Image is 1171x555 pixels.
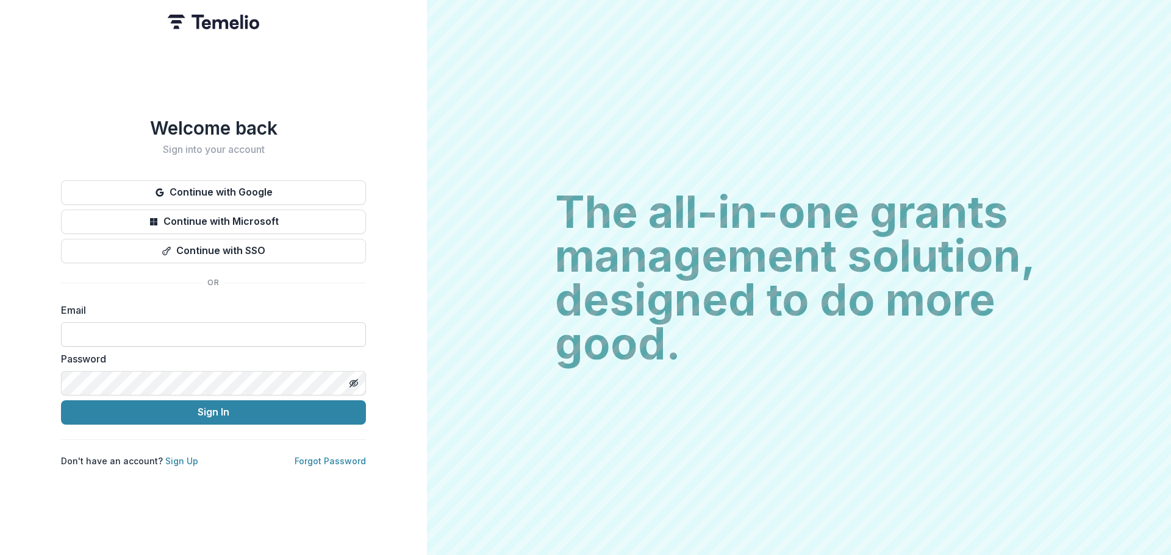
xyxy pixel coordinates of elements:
p: Don't have an account? [61,454,198,467]
img: Temelio [168,15,259,29]
h2: Sign into your account [61,144,366,155]
button: Continue with SSO [61,239,366,263]
button: Toggle password visibility [344,373,363,393]
label: Email [61,303,359,317]
a: Forgot Password [295,456,366,466]
button: Continue with Google [61,180,366,205]
label: Password [61,352,359,366]
h1: Welcome back [61,117,366,139]
button: Continue with Microsoft [61,210,366,234]
button: Sign In [61,400,366,425]
a: Sign Up [165,456,198,466]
